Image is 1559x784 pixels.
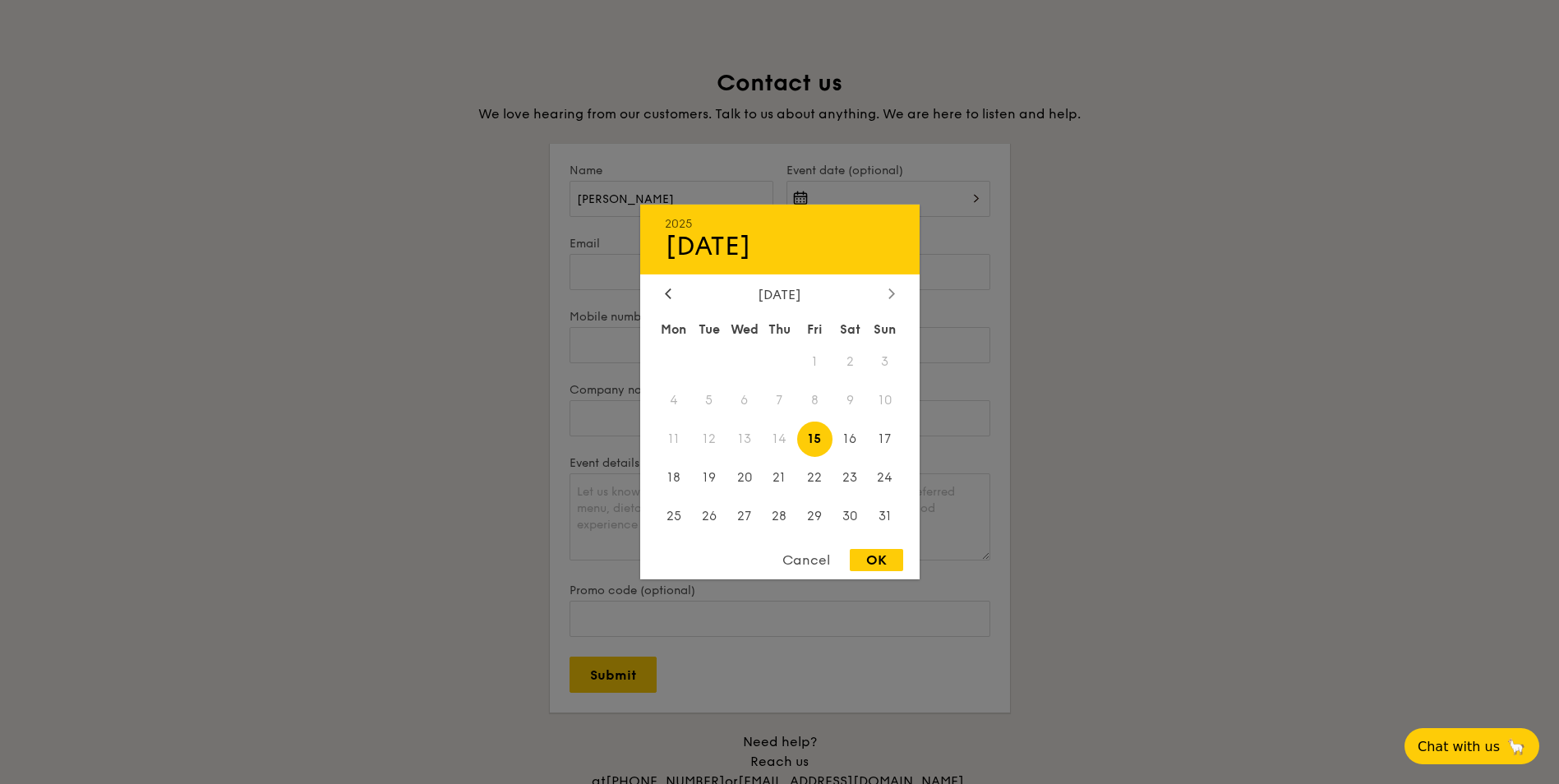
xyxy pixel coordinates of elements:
span: 29 [797,498,833,533]
div: Thu [762,315,797,344]
div: Wed [726,315,762,344]
div: Fri [797,315,833,344]
span: 4 [657,383,692,418]
button: Chat with us🦙 [1404,728,1539,764]
span: 18 [657,459,692,495]
span: 23 [833,459,868,495]
div: [DATE] [665,287,895,302]
span: 8 [797,383,833,418]
div: 2025 [665,217,895,231]
span: 20 [726,459,762,495]
div: Sat [833,315,868,344]
span: 9 [833,383,868,418]
div: Tue [691,315,726,344]
span: 27 [726,498,762,533]
span: 21 [762,459,797,495]
span: 10 [868,383,903,418]
div: Sun [868,315,903,344]
span: 15 [797,422,833,457]
span: 19 [691,459,726,495]
span: 14 [762,422,797,457]
span: 17 [868,422,903,457]
span: 31 [868,498,903,533]
span: 30 [833,498,868,533]
span: 5 [691,383,726,418]
span: 7 [762,383,797,418]
span: 26 [691,498,726,533]
span: 16 [833,422,868,457]
span: 24 [868,459,903,495]
span: Chat with us [1418,739,1500,754]
span: 22 [797,459,833,495]
span: 25 [657,498,692,533]
span: 28 [762,498,797,533]
div: Mon [657,315,692,344]
span: 12 [691,422,726,457]
span: 6 [726,383,762,418]
div: [DATE] [665,231,895,262]
div: Cancel [766,549,846,571]
span: 🦙 [1506,737,1526,756]
span: 11 [657,422,692,457]
span: 1 [797,344,833,380]
span: 13 [726,422,762,457]
span: 3 [868,344,903,380]
span: 2 [833,344,868,380]
div: OK [850,549,903,571]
